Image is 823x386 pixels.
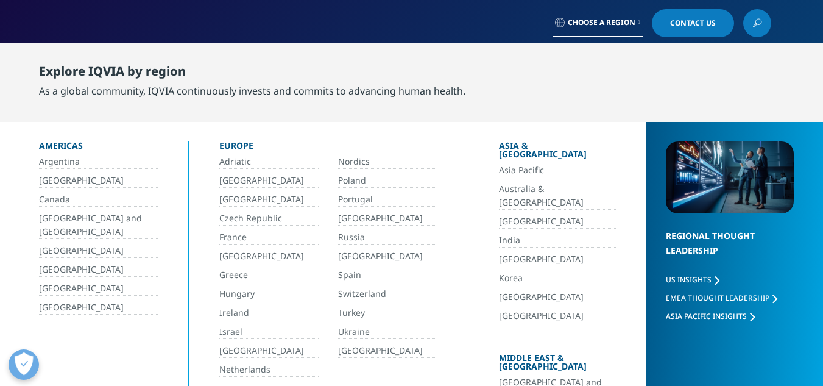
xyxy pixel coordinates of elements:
div: Middle East & [GEOGRAPHIC_DATA] [499,354,616,376]
a: [GEOGRAPHIC_DATA] [499,309,616,323]
span: US Insights [666,274,712,285]
a: [GEOGRAPHIC_DATA] [338,344,437,358]
a: India [499,234,616,248]
div: Asia & [GEOGRAPHIC_DATA] [499,141,616,163]
a: [GEOGRAPHIC_DATA] [499,290,616,304]
a: Korea [499,271,616,285]
div: Regional Thought Leadership [666,229,794,273]
span: Asia Pacific Insights [666,311,747,321]
a: [GEOGRAPHIC_DATA] [499,215,616,229]
div: As a global community, IQVIA continuously invests and commits to advancing human health. [39,84,465,98]
a: [GEOGRAPHIC_DATA] [219,193,319,207]
div: Europe [219,141,437,155]
a: Adriatic [219,155,319,169]
button: Abrir preferências [9,349,39,380]
a: EMEA Thought Leadership [666,293,777,303]
a: Portugal [338,193,437,207]
a: [GEOGRAPHIC_DATA] and [GEOGRAPHIC_DATA] [39,212,158,239]
a: France [219,231,319,245]
a: Argentina [39,155,158,169]
a: Australia & [GEOGRAPHIC_DATA] [499,182,616,210]
a: Czech Republic [219,212,319,226]
a: Switzerland [338,287,437,301]
a: [GEOGRAPHIC_DATA] [499,252,616,266]
a: Canada [39,193,158,207]
a: Ukraine [338,325,437,339]
span: Choose a Region [568,18,635,27]
a: [GEOGRAPHIC_DATA] [39,301,158,315]
div: Explore IQVIA by region [39,64,465,84]
a: Israel [219,325,319,339]
a: [GEOGRAPHIC_DATA] [219,344,319,358]
img: 2093_analyzing-data-using-big-screen-display-and-laptop.png [666,141,794,213]
a: Nordics [338,155,437,169]
a: Greece [219,268,319,282]
div: Americas [39,141,158,155]
a: [GEOGRAPHIC_DATA] [338,249,437,263]
a: [GEOGRAPHIC_DATA] [219,249,319,263]
a: Asia Pacific [499,163,616,177]
a: [GEOGRAPHIC_DATA] [39,244,158,258]
a: [GEOGRAPHIC_DATA] [39,174,158,188]
a: [GEOGRAPHIC_DATA] [219,174,319,188]
a: Russia [338,231,437,245]
a: Netherlands [219,363,319,377]
a: US Insights [666,274,719,285]
a: Spain [338,268,437,282]
a: Asia Pacific Insights [666,311,755,321]
a: Ireland [219,306,319,320]
a: Turkey [338,306,437,320]
span: EMEA Thought Leadership [666,293,769,303]
a: Poland [338,174,437,188]
nav: Primary [155,43,771,100]
a: [GEOGRAPHIC_DATA] [39,282,158,296]
a: [GEOGRAPHIC_DATA] [39,263,158,277]
a: Contact Us [652,9,734,37]
a: [GEOGRAPHIC_DATA] [338,212,437,226]
a: Hungary [219,287,319,301]
span: Contact Us [670,20,716,27]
